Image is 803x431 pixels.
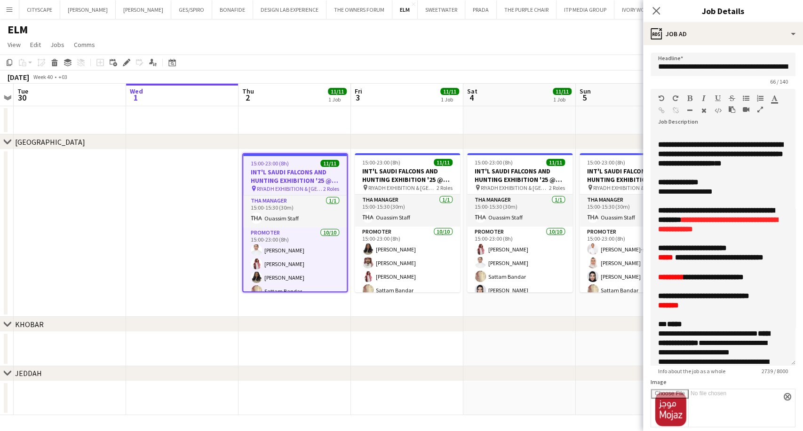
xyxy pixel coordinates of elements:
[467,227,572,381] app-card-role: Promoter10/1015:00-23:00 (8h)[PERSON_NAME][PERSON_NAME]Sattam Bandar[PERSON_NAME]
[26,39,45,51] a: Edit
[467,195,572,227] app-card-role: THA Manager1/115:00-15:30 (30m)Ouassim Staff
[355,167,460,184] h3: INT'L SAUDI FALCONS AND HUNTING EXHIBITION '25 @ [GEOGRAPHIC_DATA] - [GEOGRAPHIC_DATA]
[729,106,735,113] button: Paste as plain text
[467,87,477,95] span: Sat
[578,92,591,103] span: 5
[475,159,513,166] span: 15:00-23:00 (8h)
[587,159,625,166] span: 15:00-23:00 (8h)
[643,5,803,17] h3: Job Details
[30,40,41,49] span: Edit
[580,195,685,227] app-card-role: THA Manager1/115:00-15:30 (30m)Ouassim Staff
[15,368,42,378] div: JEDDAH
[497,0,557,19] button: THE PURPLE CHAIR
[672,94,679,102] button: Redo
[16,92,28,103] span: 30
[15,137,85,147] div: [GEOGRAPHIC_DATA]
[241,92,254,103] span: 2
[326,0,392,19] button: THE OWNERS FORUM
[440,88,459,95] span: 11/11
[19,0,60,19] button: CITYSCAPE
[580,87,591,95] span: Sun
[355,87,362,95] span: Fri
[771,94,778,102] button: Text Color
[243,227,347,382] app-card-role: Promoter10/1015:00-23:00 (8h)[PERSON_NAME][PERSON_NAME][PERSON_NAME]Sattam Bandar
[553,88,572,95] span: 11/11
[643,23,803,45] div: Job Ad
[580,167,685,184] h3: INT'L SAUDI FALCONS AND HUNTING EXHIBITION '25 @ [GEOGRAPHIC_DATA] - [GEOGRAPHIC_DATA]
[70,39,99,51] a: Comms
[437,184,453,191] span: 2 Roles
[418,0,465,19] button: SWEETWATER
[353,92,362,103] span: 3
[31,73,55,80] span: Week 40
[549,184,565,191] span: 2 Roles
[465,0,497,19] button: PRADA
[580,227,685,381] app-card-role: Promoter10/1015:00-23:00 (8h)[PERSON_NAME]-sabt[PERSON_NAME][PERSON_NAME]Sattam Bandar
[58,73,67,80] div: +03
[441,96,459,103] div: 1 Job
[651,368,733,375] span: Info about the job as a whole
[743,106,749,113] button: Insert video
[243,196,347,227] app-card-role: THA Manager1/115:00-15:30 (30m)Ouassim Staff
[467,167,572,184] h3: INT'L SAUDI FALCONS AND HUNTING EXHIBITION '25 @ [GEOGRAPHIC_DATA] - [GEOGRAPHIC_DATA]
[686,94,693,102] button: Bold
[212,0,253,19] button: BONAFIDE
[700,94,707,102] button: Italic
[614,0,675,19] button: IVORY WORLDWIDE
[15,320,44,329] div: KHOBAR
[686,107,693,114] button: Horizontal Line
[729,94,735,102] button: Strikethrough
[757,106,763,113] button: Fullscreen
[763,78,795,85] span: 66 / 140
[253,0,326,19] button: DESIGN LAB EXPERIENCE
[362,159,400,166] span: 15:00-23:00 (8h)
[8,40,21,49] span: View
[257,185,323,192] span: RIYADH EXHIBITION & [GEOGRAPHIC_DATA] - [GEOGRAPHIC_DATA]
[60,0,116,19] button: [PERSON_NAME]
[467,153,572,292] app-job-card: 15:00-23:00 (8h)11/11INT'L SAUDI FALCONS AND HUNTING EXHIBITION '25 @ [GEOGRAPHIC_DATA] - [GEOGRA...
[580,153,685,292] app-job-card: 15:00-23:00 (8h)11/11INT'L SAUDI FALCONS AND HUNTING EXHIBITION '25 @ [GEOGRAPHIC_DATA] - [GEOGRA...
[757,94,763,102] button: Ordered List
[251,160,289,167] span: 15:00-23:00 (8h)
[8,72,29,82] div: [DATE]
[700,107,707,114] button: Clear Formatting
[116,0,171,19] button: [PERSON_NAME]
[743,94,749,102] button: Unordered List
[17,87,28,95] span: Tue
[434,159,453,166] span: 11/11
[242,87,254,95] span: Thu
[243,168,347,185] h3: INT'L SAUDI FALCONS AND HUNTING EXHIBITION '25 @ [GEOGRAPHIC_DATA] - [GEOGRAPHIC_DATA]
[323,185,339,192] span: 2 Roles
[4,39,24,51] a: View
[320,160,339,167] span: 11/11
[715,107,721,114] button: HTML Code
[553,96,571,103] div: 1 Job
[355,195,460,227] app-card-role: THA Manager1/115:00-15:30 (30m)Ouassim Staff
[128,92,143,103] span: 1
[355,153,460,292] app-job-card: 15:00-23:00 (8h)11/11INT'L SAUDI FALCONS AND HUNTING EXHIBITION '25 @ [GEOGRAPHIC_DATA] - [GEOGRA...
[130,87,143,95] span: Wed
[328,88,347,95] span: 11/11
[47,39,68,51] a: Jobs
[658,94,665,102] button: Undo
[715,94,721,102] button: Underline
[754,368,795,375] span: 2739 / 8000
[481,184,549,191] span: RIYADH EXHIBITION & [GEOGRAPHIC_DATA] - [GEOGRAPHIC_DATA]
[171,0,212,19] button: GES/SPIRO
[546,159,565,166] span: 11/11
[50,40,64,49] span: Jobs
[557,0,614,19] button: ITP MEDIA GROUP
[8,23,28,37] h1: ELM
[355,227,460,381] app-card-role: Promoter10/1015:00-23:00 (8h)[PERSON_NAME][PERSON_NAME][PERSON_NAME]Sattam Bandar
[593,184,661,191] span: RIYADH EXHIBITION & [GEOGRAPHIC_DATA] - [GEOGRAPHIC_DATA]
[368,184,437,191] span: RIYADH EXHIBITION & [GEOGRAPHIC_DATA] - [GEOGRAPHIC_DATA]
[74,40,95,49] span: Comms
[328,96,346,103] div: 1 Job
[242,153,348,292] app-job-card: 15:00-23:00 (8h)11/11INT'L SAUDI FALCONS AND HUNTING EXHIBITION '25 @ [GEOGRAPHIC_DATA] - [GEOGRA...
[466,92,477,103] span: 4
[392,0,418,19] button: ELM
